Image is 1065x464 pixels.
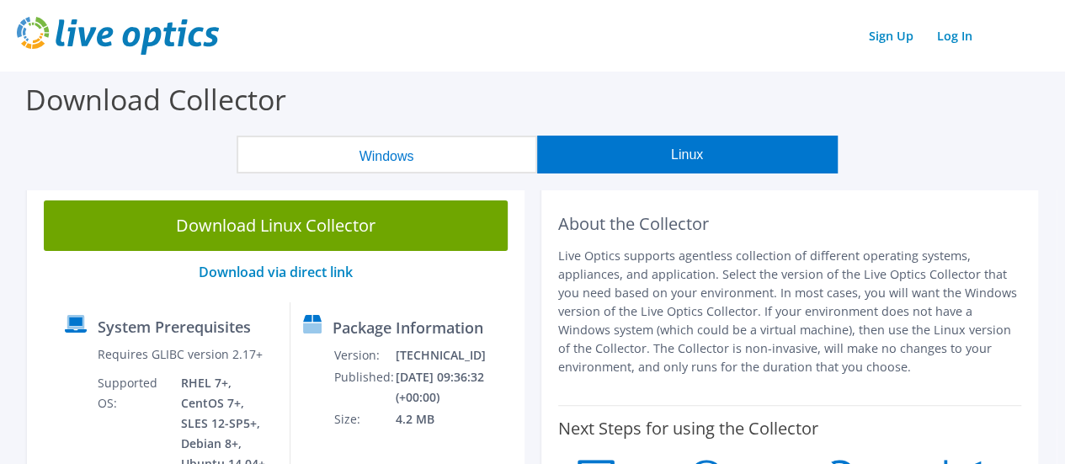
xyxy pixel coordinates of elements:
[929,24,981,48] a: Log In
[333,319,483,336] label: Package Information
[237,136,537,173] button: Windows
[333,344,395,366] td: Version:
[860,24,922,48] a: Sign Up
[333,366,395,408] td: Published:
[44,200,508,251] a: Download Linux Collector
[395,366,517,408] td: [DATE] 09:36:32 (+00:00)
[395,344,517,366] td: [TECHNICAL_ID]
[395,408,517,430] td: 4.2 MB
[558,247,1022,376] p: Live Optics supports agentless collection of different operating systems, appliances, and applica...
[199,263,353,281] a: Download via direct link
[537,136,838,173] button: Linux
[98,318,251,335] label: System Prerequisites
[98,346,263,363] label: Requires GLIBC version 2.17+
[17,17,219,55] img: live_optics_svg.svg
[333,408,395,430] td: Size:
[558,214,1022,234] h2: About the Collector
[25,80,286,119] label: Download Collector
[558,419,818,439] label: Next Steps for using the Collector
